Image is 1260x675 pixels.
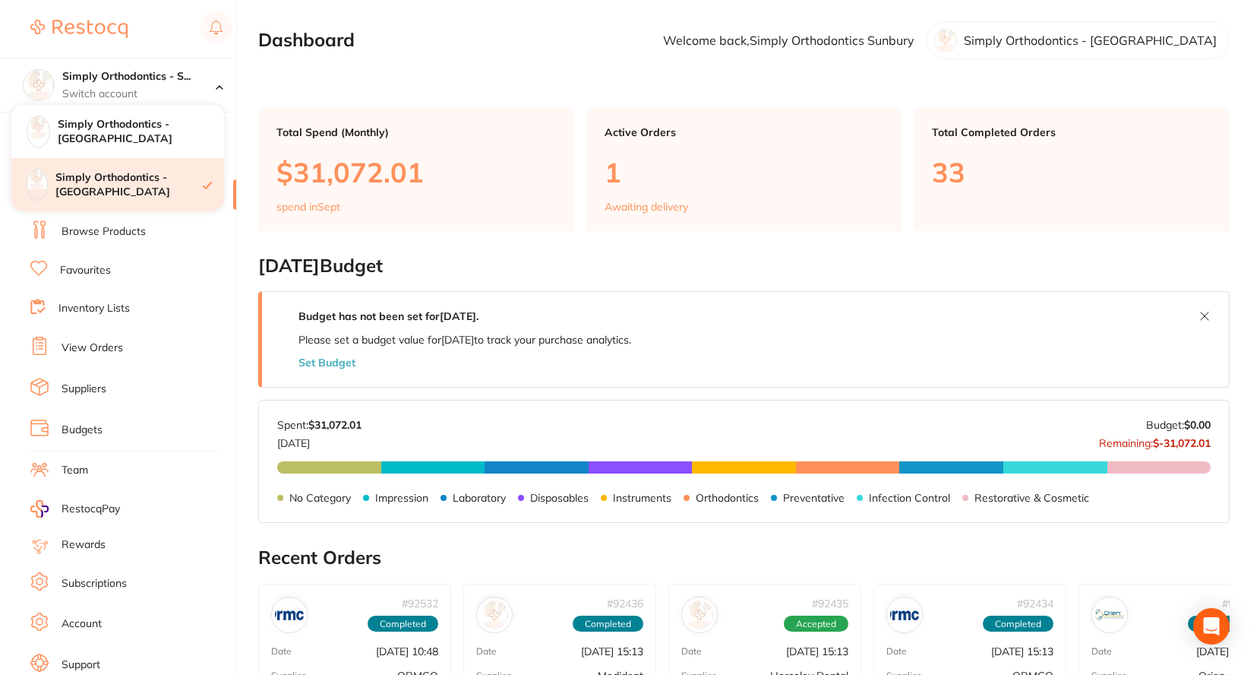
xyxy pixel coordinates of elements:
p: Budget: [1146,419,1211,431]
p: Date [886,646,907,657]
h4: Simply Orthodontics - [GEOGRAPHIC_DATA] [55,170,203,200]
img: Simply Orthodontics - Sydenham [27,170,47,189]
h4: Simply Orthodontics - [GEOGRAPHIC_DATA] [58,117,224,147]
a: Subscriptions [62,576,127,591]
p: Spent: [277,419,362,431]
p: Instruments [613,492,671,504]
p: Total Completed Orders [932,126,1211,138]
a: Restocq Logo [30,11,128,46]
a: RestocqPay [30,500,120,518]
p: Please set a budget value for [DATE] to track your purchase analytics. [298,334,631,346]
img: RestocqPay [30,500,49,518]
p: Date [1091,646,1112,657]
a: Total Spend (Monthly)$31,072.01spend inSept [258,108,574,231]
a: Team [62,463,88,478]
a: Inventory Lists [58,301,130,316]
img: ORMCO [890,601,919,629]
p: Date [681,646,702,657]
strong: $31,072.01 [308,418,362,432]
img: Restocq Logo [30,20,128,38]
img: ORMCO [275,601,304,629]
p: Laboratory [453,492,506,504]
p: Total Spend (Monthly) [276,126,556,138]
h4: Simply Orthodontics - Sydenham [62,69,216,84]
p: Infection Control [869,492,950,504]
strong: Budget has not been set for [DATE] . [298,309,478,323]
a: View Orders [62,341,123,356]
strong: $0.00 [1184,418,1211,432]
a: Budgets [62,423,103,438]
p: [DATE] 15:13 [786,645,848,658]
p: Date [476,646,497,657]
p: $31,072.01 [276,157,556,188]
a: Total Completed Orders33 [914,108,1230,231]
h2: Recent Orders [258,547,1230,569]
p: Restorative & Cosmetic [974,492,1089,504]
img: Horseley Dental [685,601,714,629]
p: # 92434 [1017,597,1053,610]
p: spend in Sept [276,201,340,213]
p: [DATE] 15:13 [581,645,643,658]
div: Open Intercom Messenger [1193,608,1230,645]
img: Simply Orthodontics - Sydenham [24,70,54,100]
a: Suppliers [62,382,106,397]
p: # 92435 [812,597,848,610]
h2: Dashboard [258,30,355,51]
p: No Category [289,492,351,504]
p: [DATE] [277,431,362,449]
img: Simply Orthodontics - Sunbury [27,116,49,138]
p: [DATE] 15:13 [991,645,1053,658]
span: Completed [1188,616,1258,632]
span: Completed [983,616,1053,632]
p: Remaining: [1099,431,1211,449]
p: [DATE] 10:48 [376,645,438,658]
a: Active Orders1Awaiting delivery [586,108,902,231]
a: Account [62,616,102,632]
p: 1 [605,157,884,188]
p: Active Orders [605,126,884,138]
p: # 92436 [607,597,643,610]
span: Accepted [784,616,848,632]
h2: [DATE] Budget [258,255,1230,277]
p: 33 [932,157,1211,188]
p: Switch account [62,87,216,102]
strong: $-31,072.01 [1153,436,1211,450]
a: Support [62,658,100,673]
button: Set Budget [298,357,355,369]
img: Medident [480,601,509,629]
p: Welcome back, Simply Orthodontics Sunbury [663,33,914,47]
p: Orthodontics [696,492,759,504]
p: Date [271,646,292,657]
p: # 92532 [402,597,438,610]
p: Disposables [530,492,589,504]
img: Orien dental [1095,601,1124,629]
span: RestocqPay [62,502,120,517]
p: Preventative [783,492,845,504]
a: Rewards [62,537,106,553]
span: Completed [573,616,643,632]
p: Awaiting delivery [605,201,688,213]
p: Impression [375,492,428,504]
a: Favourites [60,263,111,278]
p: [DATE] 15:13 [1196,645,1258,658]
span: Completed [368,616,438,632]
p: # 92433 [1222,597,1258,610]
p: Simply Orthodontics - [GEOGRAPHIC_DATA] [964,33,1217,47]
a: Browse Products [62,224,146,239]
